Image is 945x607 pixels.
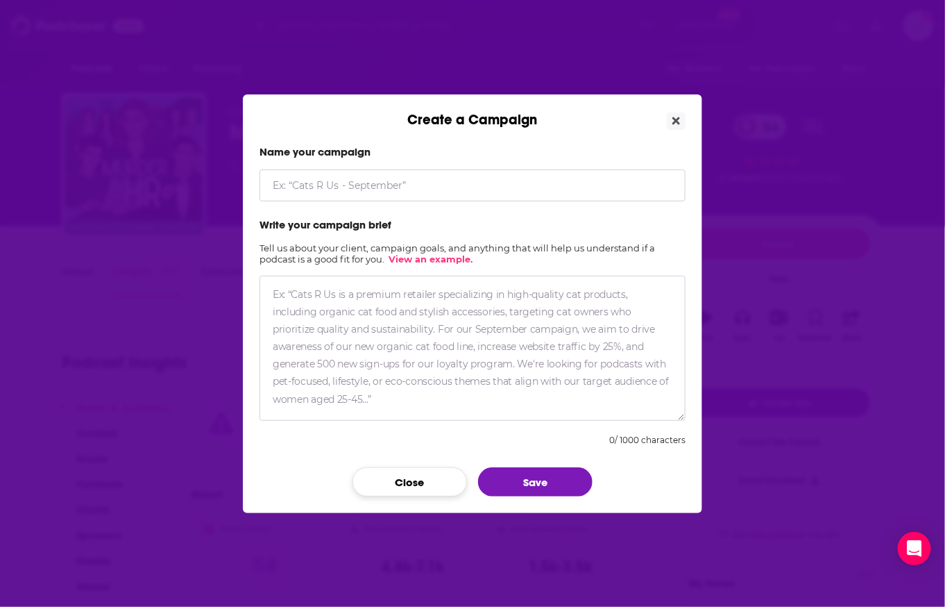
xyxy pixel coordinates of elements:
[352,467,467,497] button: Close
[478,467,593,497] button: Save
[243,94,702,128] div: Create a Campaign
[609,435,686,445] div: 0 / 1000 characters
[259,218,686,231] label: Write your campaign brief
[898,532,931,565] div: Open Intercom Messenger
[389,253,472,265] a: View an example.
[259,169,686,201] input: Ex: “Cats R Us - September”
[259,242,686,265] h2: Tell us about your client, campaign goals, and anything that will help us understand if a podcast...
[259,145,686,158] label: Name your campaign
[667,113,686,130] button: Close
